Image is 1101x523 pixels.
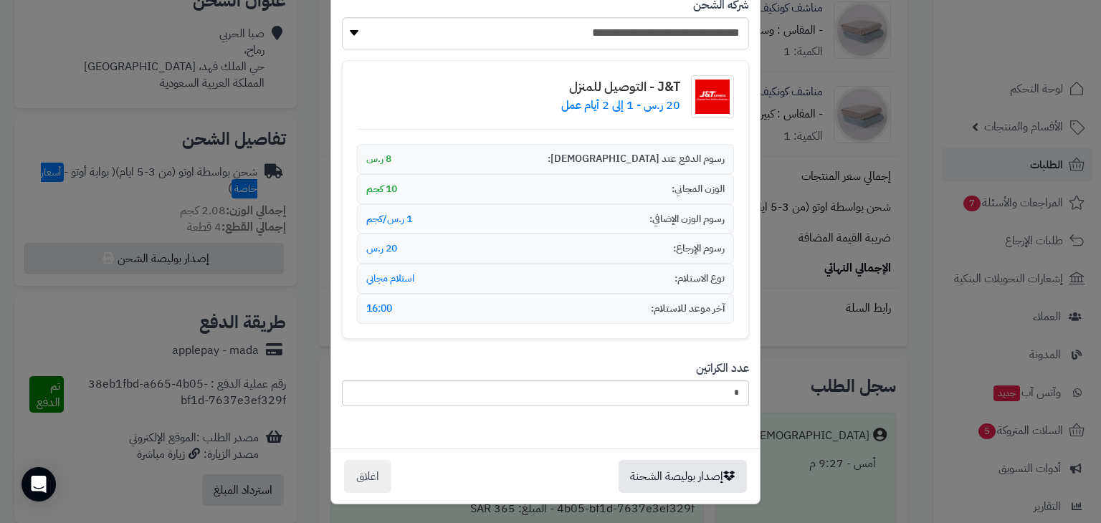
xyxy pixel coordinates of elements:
button: إصدار بوليصة الشحنة [619,460,747,493]
span: 10 كجم [366,182,397,196]
span: 20 ر.س [366,241,397,256]
button: اغلاق [344,460,391,493]
span: 16:00 [366,302,392,316]
span: 1 ر.س/كجم [366,212,412,226]
span: آخر موعد للاستلام: [651,302,725,316]
img: شعار شركة الشحن [691,75,734,118]
p: 20 ر.س - 1 إلى 2 أيام عمل [561,97,680,114]
span: رسوم الدفع عند [DEMOGRAPHIC_DATA]: [548,152,725,166]
span: 8 ر.س [366,152,391,166]
span: رسوم الوزن الإضافي: [649,212,725,226]
span: نوع الاستلام: [675,272,725,286]
span: رسوم الإرجاع: [673,241,725,256]
h4: J&T - التوصيل للمنزل [561,80,680,94]
span: استلام مجاني [366,272,414,286]
label: عدد الكراتين [696,360,749,377]
div: Open Intercom Messenger [22,467,56,502]
span: الوزن المجاني: [672,182,725,196]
